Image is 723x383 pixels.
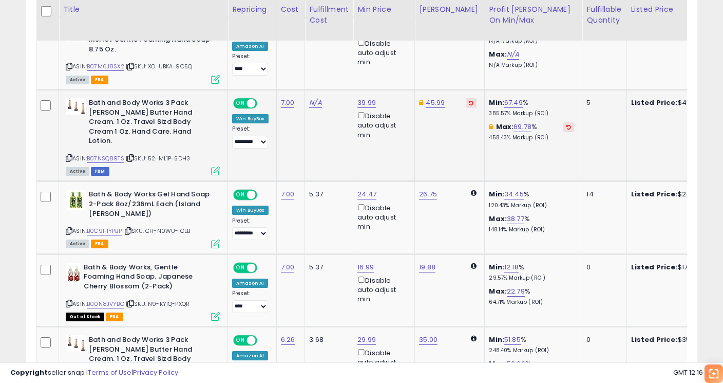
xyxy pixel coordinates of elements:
[91,167,109,176] span: FBM
[281,4,301,15] div: Cost
[126,154,190,162] span: | SKU: 52-ML1P-SDH3
[126,300,189,308] span: | SKU: N9-KY1Q-PXQR
[66,335,86,352] img: 31qdEAF9N0L._SL40_.jpg
[496,122,514,132] b: Max:
[309,98,321,108] a: N/A
[232,53,269,76] div: Preset:
[66,167,89,176] span: All listings currently available for purchase on Amazon
[309,335,345,344] div: 3.68
[631,262,678,272] b: Listed Price:
[489,98,504,107] b: Min:
[66,76,89,84] span: All listings currently available for purchase on Amazon
[66,313,104,321] span: All listings that are currently out of stock and unavailable for purchase on Amazon
[66,263,220,320] div: ASIN:
[357,347,407,377] div: Disable auto adjust min
[309,4,349,26] div: Fulfillment Cost
[256,191,272,199] span: OFF
[631,335,716,344] div: $35.00
[256,336,272,345] span: OFF
[232,290,269,313] div: Preset:
[66,98,220,174] div: ASIN:
[89,26,214,57] b: Bath and Body Works Black Cherry Merlot Gentle Foaming Hand Soap 8.75 Oz.
[281,262,295,272] a: 7.00
[489,335,574,354] div: %
[357,189,376,199] a: 24.47
[234,99,247,108] span: ON
[504,262,519,272] a: 12.18
[631,98,716,107] div: $44.48
[489,110,574,117] p: 385.57% Markup (ROI)
[419,335,437,345] a: 35.00
[631,190,716,199] div: $24.47
[89,190,214,221] b: Bath & Body Works Gel Hand Soap 2-Pack 8oz/236mL Each (Island [PERSON_NAME])
[357,98,376,108] a: 39.99
[66,190,86,210] img: 41i5giTADCL._SL40_.jpg
[63,4,223,15] div: Title
[507,286,525,297] a: 22.79
[126,62,192,70] span: | SKU: XO-UBKA-9O5Q
[66,190,220,247] div: ASIN:
[426,98,445,108] a: 45.99
[489,38,574,45] p: N/A Markup (ROI)
[357,262,374,272] a: 16.99
[631,263,716,272] div: $17.99
[504,189,524,199] a: 34.45
[87,62,124,71] a: B07M6J8SX2
[489,286,507,296] b: Max:
[234,191,247,199] span: ON
[66,26,220,83] div: ASIN:
[10,368,178,378] div: seller snap | |
[106,313,123,321] span: FBA
[631,98,678,107] b: Listed Price:
[489,347,574,354] p: 248.40% Markup (ROI)
[504,98,523,108] a: 67.49
[84,263,208,294] b: Bath & Body Works, Gentle Foaming Hand Soap. Japanese Cherry Blossom (2-Pack)
[489,275,574,282] p: 29.57% Markup (ROI)
[234,336,247,345] span: ON
[309,263,345,272] div: 5.37
[232,114,269,123] div: Win BuyBox
[232,206,269,215] div: Win BuyBox
[631,4,720,15] div: Listed Price
[232,217,269,241] div: Preset:
[489,287,574,306] div: %
[489,134,574,141] p: 458.43% Markup (ROI)
[281,189,295,199] a: 7.00
[489,226,574,233] p: 148.14% Markup (ROI)
[489,62,574,69] p: N/A Markup (ROI)
[10,368,48,377] strong: Copyright
[123,227,190,235] span: | SKU: CH-N0WU-ICLB
[489,122,574,141] div: %
[66,98,86,115] img: 31qdEAF9N0L._SL40_.jpg
[66,263,81,283] img: 41sRzcCwU6L._SL40_.jpg
[357,202,407,232] div: Disable auto adjust min
[631,189,678,199] b: Listed Price:
[281,98,295,108] a: 7.00
[357,4,410,15] div: Min Price
[673,368,713,377] span: 2025-09-15 12:16 GMT
[357,38,407,67] div: Disable auto adjust min
[489,214,507,224] b: Max:
[489,202,574,209] p: 120.43% Markup (ROI)
[256,99,272,108] span: OFF
[513,122,531,132] a: 69.78
[232,125,269,149] div: Preset:
[309,190,345,199] div: 5.37
[586,263,618,272] div: 0
[489,98,574,117] div: %
[234,263,247,272] span: ON
[507,49,519,60] a: N/A
[489,4,578,26] div: Profit [PERSON_NAME] on Min/Max
[631,335,678,344] b: Listed Price:
[419,4,480,15] div: [PERSON_NAME]
[489,190,574,209] div: %
[66,240,89,248] span: All listings currently available for purchase on Amazon
[87,300,124,308] a: B00N8JVYBO
[489,263,574,282] div: %
[357,335,376,345] a: 29.99
[91,76,108,84] span: FBA
[489,189,504,199] b: Min:
[133,368,178,377] a: Privacy Policy
[87,227,122,235] a: B0C9H1YPBP
[89,98,214,149] b: Bath and Body Works 3 Pack [PERSON_NAME] Butter Hand Cream. 1 Oz. Travel Sizd Body Cream 1 Oz. Ha...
